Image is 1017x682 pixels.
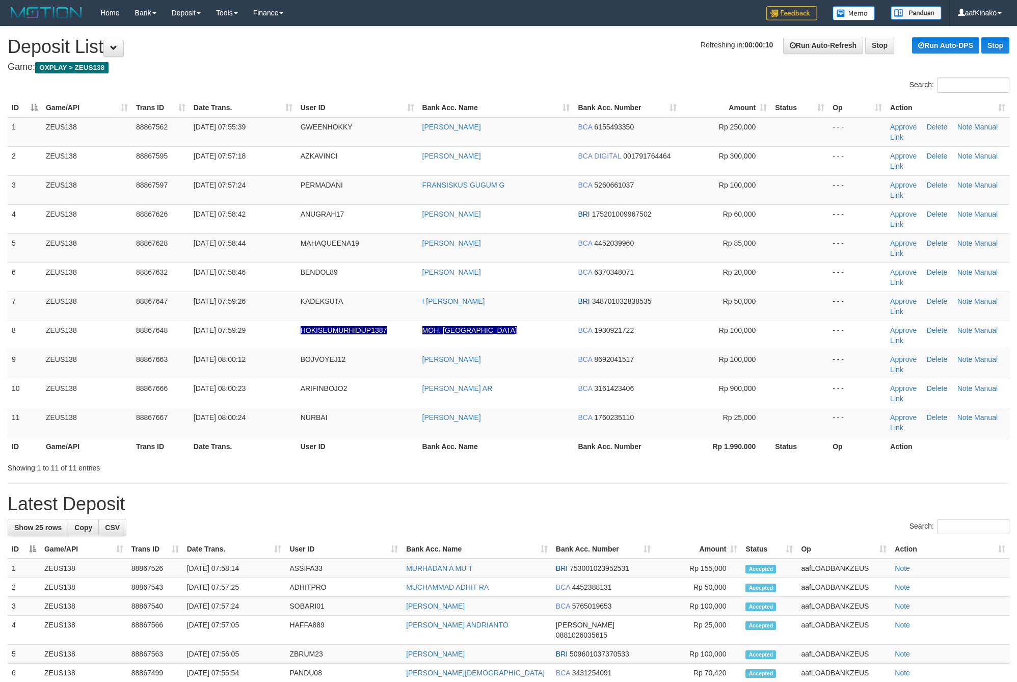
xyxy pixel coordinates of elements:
span: Copy 753001023952531 to clipboard [570,564,629,572]
span: Accepted [745,584,776,592]
span: Copy 175201009967502 to clipboard [592,210,652,218]
a: Note [957,239,973,247]
span: Copy 8692041517 to clipboard [594,355,634,363]
th: Op: activate to sort column ascending [797,540,891,559]
td: 5 [8,233,42,263]
td: SOBARI01 [285,597,402,616]
td: - - - [828,146,886,175]
td: ZEUS138 [42,379,132,408]
th: Status: activate to sort column ascending [741,540,797,559]
input: Search: [937,77,1009,93]
td: ZEUS138 [40,616,127,645]
a: Delete [927,384,947,392]
a: Note [957,384,973,392]
span: Copy 3161423406 to clipboard [594,384,634,392]
a: Manual Link [890,239,998,257]
th: Date Trans. [190,437,297,456]
a: Manual Link [890,268,998,286]
th: User ID: activate to sort column ascending [297,98,418,117]
a: FRANSISKUS GUGUM G [422,181,505,189]
a: Approve [890,384,917,392]
span: 88867647 [136,297,168,305]
span: Copy 4452039960 to clipboard [594,239,634,247]
a: Note [895,650,910,658]
span: 88867648 [136,326,168,334]
th: Status [771,437,828,456]
td: ZBRUM23 [285,645,402,664]
span: [DATE] 07:58:46 [194,268,246,276]
th: Action [886,437,1009,456]
a: Approve [890,210,917,218]
td: - - - [828,408,886,437]
a: Delete [927,326,947,334]
td: - - - [828,321,886,350]
a: Delete [927,413,947,422]
span: BCA [578,123,592,131]
th: Rp 1.990.000 [681,437,771,456]
a: Delete [927,239,947,247]
th: Trans ID: activate to sort column ascending [127,540,183,559]
a: CSV [98,519,126,536]
span: Copy 6155493350 to clipboard [594,123,634,131]
span: 88867667 [136,413,168,422]
td: [DATE] 07:56:05 [183,645,286,664]
td: ZEUS138 [42,292,132,321]
a: Approve [890,413,917,422]
a: Note [957,326,973,334]
a: MUCHAMMAD ADHIT RA [406,583,489,591]
span: BCA [578,181,592,189]
td: 88867566 [127,616,183,645]
th: Bank Acc. Number: activate to sort column ascending [574,98,681,117]
td: Rp 155,000 [655,559,742,578]
th: User ID: activate to sort column ascending [285,540,402,559]
span: Accepted [745,621,776,630]
td: - - - [828,263,886,292]
a: [PERSON_NAME] ANDRIANTO [406,621,508,629]
td: - - - [828,175,886,204]
span: ANUGRAH17 [301,210,344,218]
a: Delete [927,268,947,276]
a: Manual Link [890,210,998,228]
td: ZEUS138 [42,321,132,350]
span: Accepted [745,602,776,611]
span: [DATE] 07:57:24 [194,181,246,189]
th: Status: activate to sort column ascending [771,98,828,117]
td: ZEUS138 [40,559,127,578]
a: Show 25 rows [8,519,68,536]
a: Note [957,268,973,276]
a: Manual Link [890,384,998,403]
h4: Game: [8,62,1009,72]
span: [PERSON_NAME] [556,621,614,629]
td: 4 [8,616,40,645]
span: BCA [578,413,592,422]
td: aafLOADBANKZEUS [797,597,891,616]
span: [DATE] 07:58:44 [194,239,246,247]
span: [DATE] 07:59:29 [194,326,246,334]
th: Bank Acc. Name [418,437,574,456]
span: BCA [578,384,592,392]
span: [DATE] 08:00:24 [194,413,246,422]
td: 2 [8,146,42,175]
span: NURBAI [301,413,328,422]
td: ADHITPRO [285,578,402,597]
span: CSV [105,523,120,532]
td: 2 [8,578,40,597]
span: Copy 001791764464 to clipboard [623,152,671,160]
a: I [PERSON_NAME] [422,297,485,305]
span: 88867663 [136,355,168,363]
td: HAFFA889 [285,616,402,645]
span: Rp 85,000 [723,239,756,247]
td: ZEUS138 [42,350,132,379]
td: ZEUS138 [42,146,132,175]
span: KADEKSUTA [301,297,343,305]
td: [DATE] 07:57:24 [183,597,286,616]
span: ARIFINBOJO2 [301,384,347,392]
span: Rp 300,000 [719,152,756,160]
span: AZKAVINCI [301,152,338,160]
span: [DATE] 07:58:42 [194,210,246,218]
span: [DATE] 08:00:23 [194,384,246,392]
a: [PERSON_NAME] [422,413,481,422]
th: Trans ID: activate to sort column ascending [132,98,190,117]
td: - - - [828,233,886,263]
a: Approve [890,355,917,363]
